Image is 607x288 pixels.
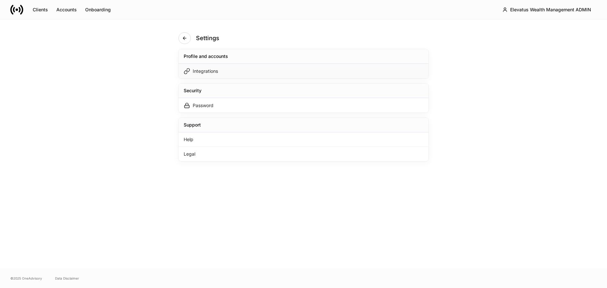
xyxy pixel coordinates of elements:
div: Onboarding [85,7,111,12]
button: Elevatus Wealth Management ADMIN [497,4,597,16]
div: Accounts [56,7,77,12]
div: Help [178,132,429,147]
div: Integrations [193,68,218,74]
div: Clients [33,7,48,12]
div: Security [184,87,201,94]
h4: Settings [196,34,219,42]
a: Data Disclaimer [55,276,79,281]
div: Legal [178,147,429,161]
div: Profile and accounts [184,53,228,60]
span: © 2025 OneAdvisory [10,276,42,281]
div: Support [184,122,201,128]
div: Elevatus Wealth Management ADMIN [510,7,591,12]
button: Clients [29,5,52,15]
button: Onboarding [81,5,115,15]
div: Password [193,102,213,109]
button: Accounts [52,5,81,15]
